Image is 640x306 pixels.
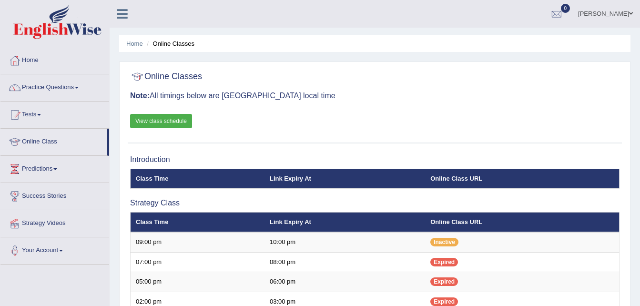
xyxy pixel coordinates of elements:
a: Home [0,47,109,71]
a: Practice Questions [0,74,109,98]
h2: Online Classes [130,70,202,84]
td: 05:00 pm [131,272,264,292]
span: Expired [430,258,458,266]
a: Strategy Videos [0,210,109,234]
th: Class Time [131,212,264,232]
h3: Strategy Class [130,199,620,207]
span: 0 [561,4,570,13]
td: 09:00 pm [131,232,264,252]
h3: Introduction [130,155,620,164]
td: 07:00 pm [131,252,264,272]
li: Online Classes [144,39,194,48]
a: Home [126,40,143,47]
th: Online Class URL [425,212,619,232]
a: Online Class [0,129,107,153]
a: Predictions [0,156,109,180]
span: Inactive [430,238,458,246]
a: Success Stories [0,183,109,207]
a: Your Account [0,237,109,261]
th: Link Expiry At [264,212,425,232]
h3: All timings below are [GEOGRAPHIC_DATA] local time [130,92,620,100]
th: Link Expiry At [264,169,425,189]
th: Class Time [131,169,264,189]
td: 06:00 pm [264,272,425,292]
td: 08:00 pm [264,252,425,272]
td: 10:00 pm [264,232,425,252]
th: Online Class URL [425,169,619,189]
a: View class schedule [130,114,192,128]
a: Tests [0,102,109,125]
b: Note: [130,92,150,100]
span: Expired [430,277,458,286]
span: Expired [430,297,458,306]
